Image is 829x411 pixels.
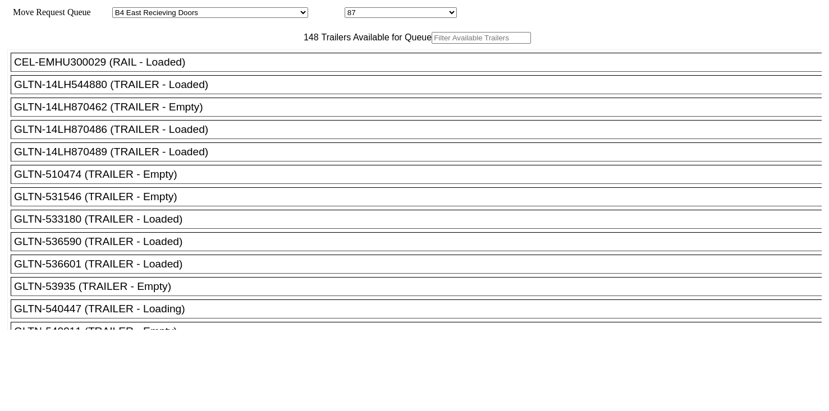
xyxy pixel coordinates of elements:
div: GLTN-14LH870486 (TRAILER - Loaded) [14,123,828,136]
div: GLTN-536590 (TRAILER - Loaded) [14,235,828,248]
span: Area [93,7,110,17]
div: GLTN-531546 (TRAILER - Empty) [14,191,828,203]
div: GLTN-533180 (TRAILER - Loaded) [14,213,828,225]
span: Location [310,7,342,17]
div: GLTN-14LH870489 (TRAILER - Loaded) [14,146,828,158]
input: Filter Available Trailers [432,32,531,44]
span: Move Request Queue [7,7,91,17]
div: GLTN-540447 (TRAILER - Loading) [14,303,828,315]
span: Trailers Available for Queue [319,33,432,42]
span: 148 [298,33,319,42]
div: CEL-EMHU300029 (RAIL - Loaded) [14,56,828,68]
div: GLTN-510474 (TRAILER - Empty) [14,168,828,181]
div: GLTN-536601 (TRAILER - Loaded) [14,258,828,270]
div: GLTN-14LH544880 (TRAILER - Loaded) [14,78,828,91]
div: GLTN-14LH870462 (TRAILER - Empty) [14,101,828,113]
div: GLTN-540911 (TRAILER - Empty) [14,325,828,338]
div: GLTN-53935 (TRAILER - Empty) [14,280,828,293]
